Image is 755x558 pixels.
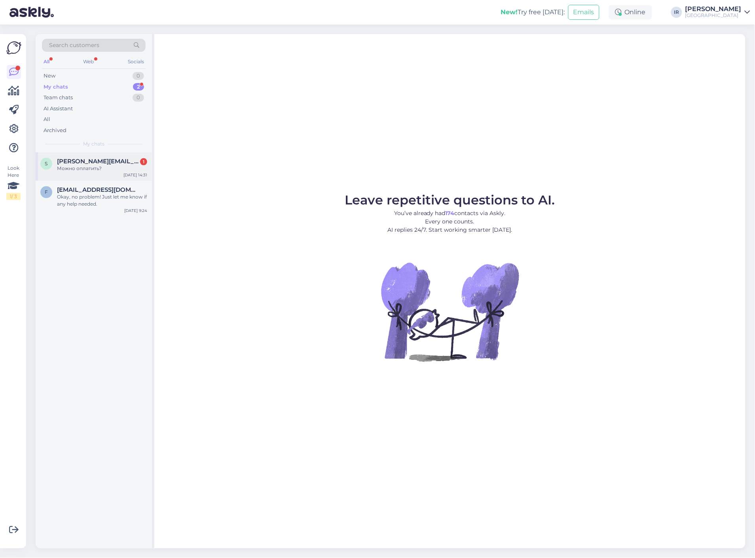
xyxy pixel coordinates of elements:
[45,189,48,195] span: f
[126,57,146,67] div: Socials
[345,209,555,234] p: You’ve already had contacts via Askly. Every one counts. AI replies 24/7. Start working smarter [...
[57,193,147,208] div: Okay, no problem! Just let me know if any help needed.
[685,6,742,12] div: [PERSON_NAME]
[671,7,682,18] div: IR
[133,83,144,91] div: 2
[57,186,139,193] span: fortevar@gmail.com
[6,40,21,55] img: Askly Logo
[133,94,144,102] div: 0
[44,105,73,113] div: AI Assistant
[44,83,68,91] div: My chats
[6,193,21,200] div: 1 / 3
[44,115,50,123] div: All
[446,210,455,217] b: 174
[124,208,147,214] div: [DATE] 9:24
[685,6,750,19] a: [PERSON_NAME][GEOGRAPHIC_DATA]
[82,57,96,67] div: Web
[44,127,66,134] div: Archived
[568,5,599,20] button: Emails
[49,41,99,49] span: Search customers
[501,8,565,17] div: Try free [DATE]:
[133,72,144,80] div: 0
[45,161,48,166] span: s
[609,5,652,19] div: Online
[44,72,55,80] div: New
[685,12,742,19] div: [GEOGRAPHIC_DATA]
[501,8,518,16] b: New!
[140,158,147,165] div: 1
[6,165,21,200] div: Look Here
[83,140,104,148] span: My chats
[42,57,51,67] div: All
[57,165,147,172] div: Можно оплатить?
[379,240,521,383] img: No Chat active
[345,192,555,208] span: Leave repetitive questions to AI.
[44,94,73,102] div: Team chats
[123,172,147,178] div: [DATE] 14:31
[57,158,139,165] span: sergey.makaryan@axs.eu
